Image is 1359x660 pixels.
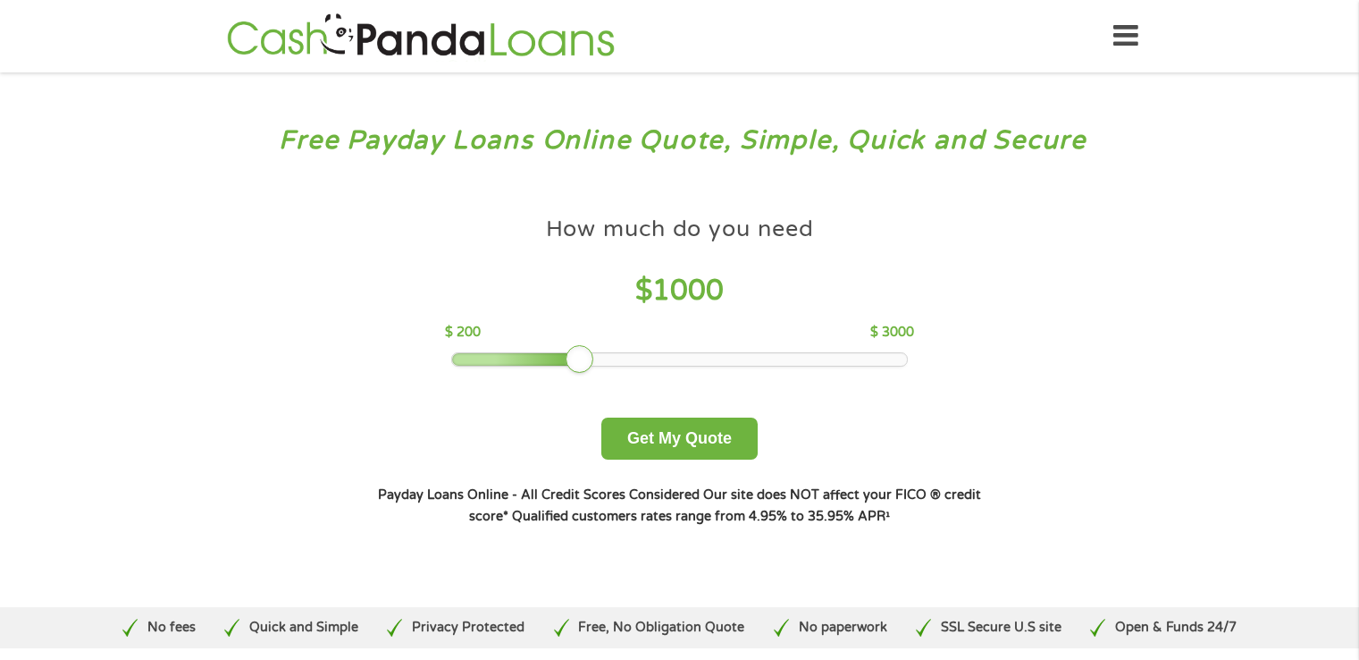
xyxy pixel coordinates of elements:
[445,273,914,309] h4: $
[52,124,1308,157] h3: Free Payday Loans Online Quote, Simple, Quick and Secure
[445,323,481,343] p: $ 200
[222,11,620,62] img: GetLoanNow Logo
[941,618,1061,638] p: SSL Secure U.S site
[799,618,887,638] p: No paperwork
[147,618,196,638] p: No fees
[870,323,914,343] p: $ 3000
[378,487,700,503] strong: Payday Loans Online - All Credit Scores Considered
[578,618,744,638] p: Free, No Obligation Quote
[249,618,358,638] p: Quick and Simple
[652,274,724,308] span: 1000
[546,215,814,244] h4: How much do you need
[512,509,890,524] strong: Qualified customers rates range from 4.95% to 35.95% APR¹
[601,418,758,460] button: Get My Quote
[469,487,981,524] strong: Our site does NOT affect your FICO ® credit score*
[412,618,524,638] p: Privacy Protected
[1115,618,1237,638] p: Open & Funds 24/7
